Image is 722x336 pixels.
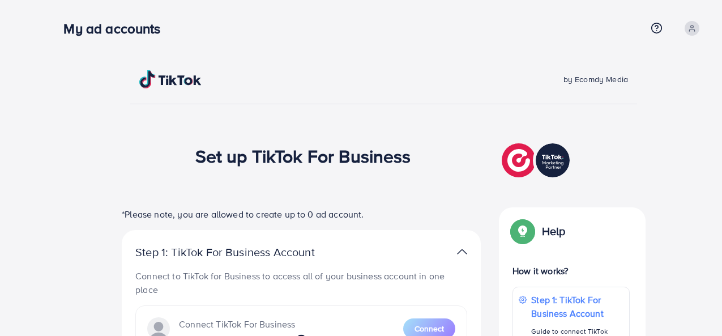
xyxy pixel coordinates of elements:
[512,264,630,278] p: How it works?
[502,141,573,180] img: TikTok partner
[512,221,533,241] img: Popup guide
[531,293,623,320] p: Step 1: TikTok For Business Account
[122,207,481,221] p: *Please note, you are allowed to create up to 0 ad account.
[542,224,566,238] p: Help
[135,245,351,259] p: Step 1: TikTok For Business Account
[457,244,467,260] img: TikTok partner
[563,74,628,85] span: by Ecomdy Media
[139,70,202,88] img: TikTok
[195,145,411,167] h1: Set up TikTok For Business
[63,20,169,37] h3: My ad accounts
